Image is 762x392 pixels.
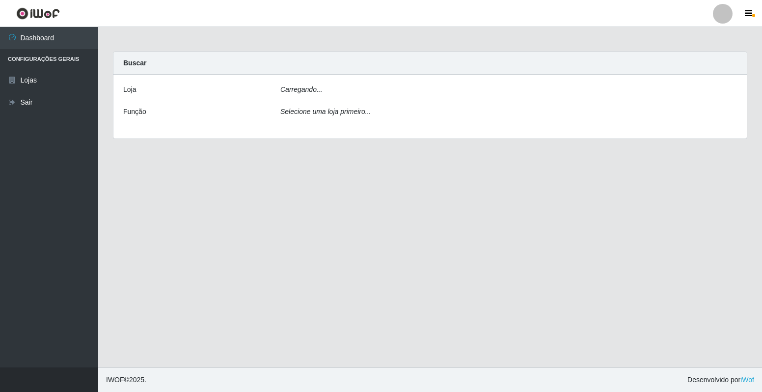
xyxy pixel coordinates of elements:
[106,376,124,384] span: IWOF
[123,107,146,117] label: Função
[280,85,323,93] i: Carregando...
[16,7,60,20] img: CoreUI Logo
[687,375,754,385] span: Desenvolvido por
[280,108,371,115] i: Selecione uma loja primeiro...
[123,59,146,67] strong: Buscar
[106,375,146,385] span: © 2025 .
[740,376,754,384] a: iWof
[123,84,136,95] label: Loja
